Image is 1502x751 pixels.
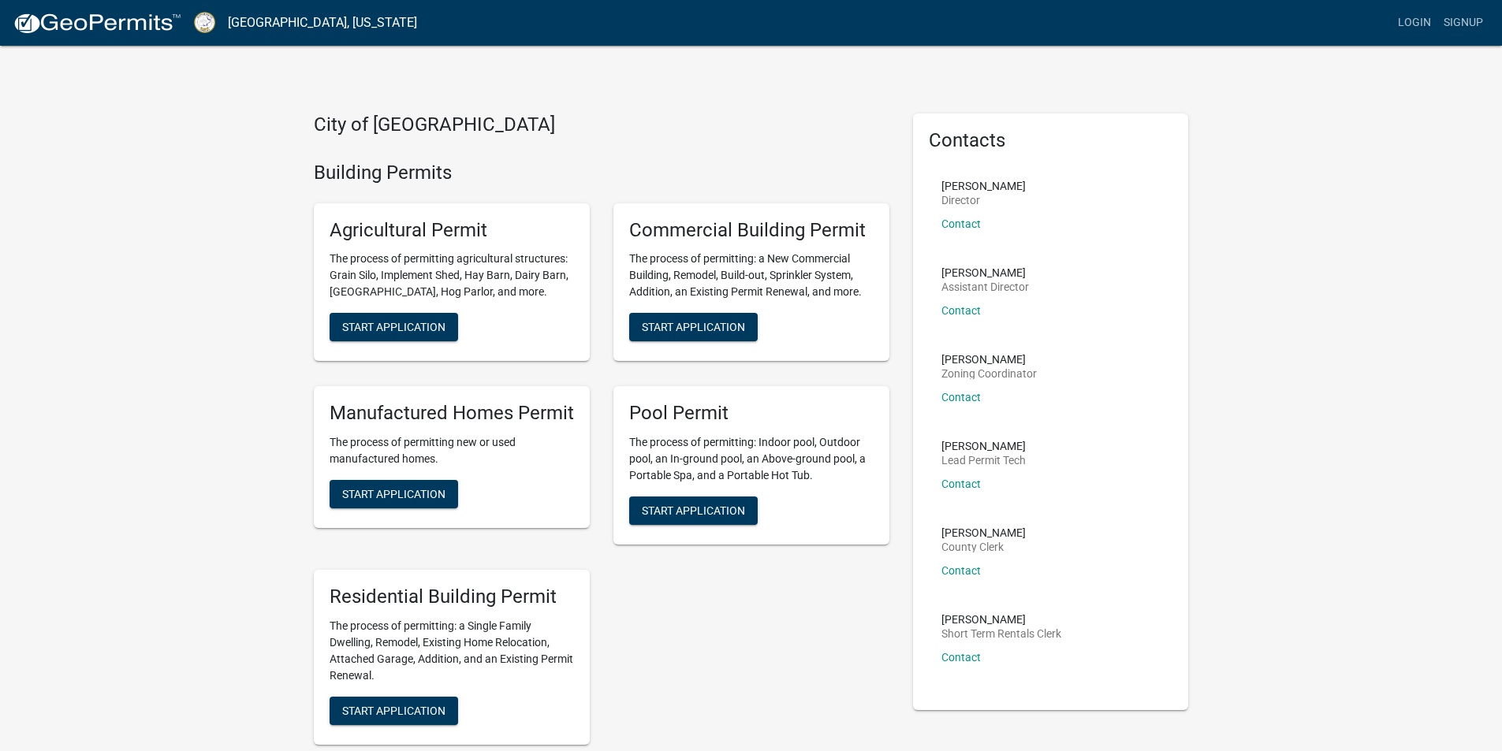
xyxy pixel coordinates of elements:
[330,219,574,242] h5: Agricultural Permit
[194,12,215,33] img: Putnam County, Georgia
[941,478,981,490] a: Contact
[941,564,981,577] a: Contact
[629,402,874,425] h5: Pool Permit
[342,704,445,716] span: Start Application
[1392,8,1437,38] a: Login
[941,368,1037,379] p: Zoning Coordinator
[941,180,1026,191] p: [PERSON_NAME]
[941,541,1026,552] p: County Clerk
[941,195,1026,206] p: Director
[314,162,889,184] h4: Building Permits
[941,391,981,403] a: Contact
[941,455,1026,466] p: Lead Permit Tech
[330,313,458,341] button: Start Application
[330,251,574,300] p: The process of permitting agricultural structures: Grain Silo, Implement Shed, Hay Barn, Dairy Ba...
[629,219,874,242] h5: Commercial Building Permit
[342,488,445,500] span: Start Application
[941,614,1061,625] p: [PERSON_NAME]
[330,402,574,425] h5: Manufactured Homes Permit
[629,434,874,484] p: The process of permitting: Indoor pool, Outdoor pool, an In-ground pool, an Above-ground pool, a ...
[629,251,874,300] p: The process of permitting: a New Commercial Building, Remodel, Build-out, Sprinkler System, Addit...
[330,697,458,725] button: Start Application
[228,9,417,36] a: [GEOGRAPHIC_DATA], [US_STATE]
[941,267,1029,278] p: [PERSON_NAME]
[941,281,1029,292] p: Assistant Director
[941,217,981,230] a: Contact
[342,321,445,333] span: Start Application
[330,586,574,608] h5: Residential Building Permit
[314,113,889,136] h4: City of [GEOGRAPHIC_DATA]
[330,480,458,508] button: Start Application
[330,434,574,467] p: The process of permitting new or used manufactured homes.
[330,618,574,684] p: The process of permitting: a Single Family Dwelling, Remodel, Existing Home Relocation, Attached ...
[941,628,1061,639] p: Short Term Rentals Clerk
[941,354,1037,365] p: [PERSON_NAME]
[629,496,758,525] button: Start Application
[1437,8,1489,38] a: Signup
[941,441,1026,452] p: [PERSON_NAME]
[941,651,981,664] a: Contact
[929,129,1173,152] h5: Contacts
[642,321,745,333] span: Start Application
[941,304,981,317] a: Contact
[629,313,758,341] button: Start Application
[642,504,745,517] span: Start Application
[941,527,1026,538] p: [PERSON_NAME]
